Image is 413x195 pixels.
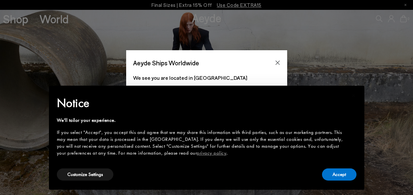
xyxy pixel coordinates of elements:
[57,117,346,124] div: We'll tailor your experience.
[352,90,356,100] span: ×
[57,95,346,112] h2: Notice
[273,58,283,68] button: Close
[346,88,362,103] button: Close this notice
[197,150,226,156] a: privacy policy
[57,168,113,181] button: Customize Settings
[57,129,346,157] div: If you select "Accept", you accept this and agree that we may share this information with third p...
[133,74,280,82] p: We see you are located in [GEOGRAPHIC_DATA]
[322,168,356,181] button: Accept
[133,57,199,69] span: Aeyde Ships Worldwide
